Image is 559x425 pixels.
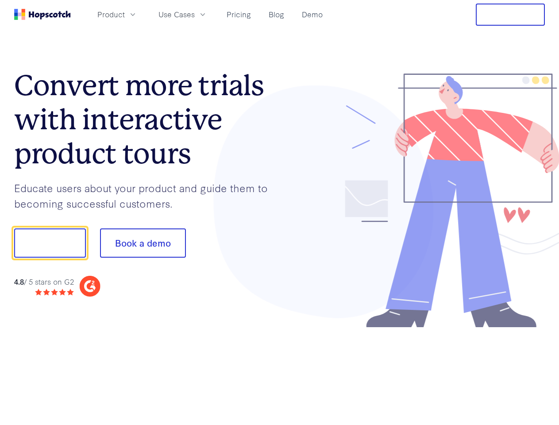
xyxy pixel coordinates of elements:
[298,7,326,22] a: Demo
[265,7,288,22] a: Blog
[14,180,280,211] p: Educate users about your product and guide them to becoming successful customers.
[14,228,86,258] button: Show me!
[476,4,545,26] button: Free Trial
[223,7,254,22] a: Pricing
[92,7,143,22] button: Product
[158,9,195,20] span: Use Cases
[153,7,212,22] button: Use Cases
[100,228,186,258] button: Book a demo
[97,9,125,20] span: Product
[14,9,71,20] a: Home
[14,69,280,170] h1: Convert more trials with interactive product tours
[14,276,24,286] strong: 4.8
[14,276,74,287] div: / 5 stars on G2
